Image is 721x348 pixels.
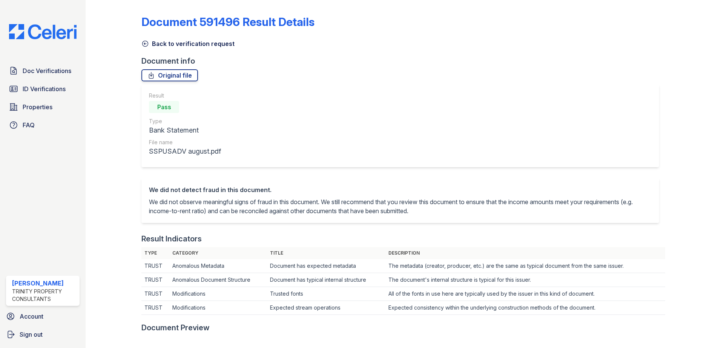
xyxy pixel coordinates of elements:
div: [PERSON_NAME] [12,279,77,288]
div: Pass [149,101,179,113]
span: Sign out [20,330,43,339]
a: Original file [141,69,198,81]
span: FAQ [23,121,35,130]
span: Properties [23,102,52,111]
div: Result Indicators [141,234,202,244]
td: All of the fonts in use here are typically used by the issuer in this kind of document. [385,287,665,301]
td: TRUST [141,287,169,301]
td: Anomalous Document Structure [169,273,267,287]
div: Document Preview [141,322,210,333]
span: Account [20,312,43,321]
th: Category [169,247,267,259]
span: ID Verifications [23,84,66,93]
div: Document info [141,56,665,66]
td: The document's internal structure is typical for this issuer. [385,273,665,287]
td: Expected stream operations [267,301,385,315]
a: Sign out [3,327,83,342]
td: TRUST [141,259,169,273]
div: SSPUSADV august.pdf [149,146,221,157]
a: Doc Verifications [6,63,80,78]
td: Anomalous Metadata [169,259,267,273]
a: Properties [6,99,80,114]
td: Modifications [169,287,267,301]
td: Modifications [169,301,267,315]
img: CE_Logo_Blue-a8612792a0a2168367f1c8372b55b34899dd931a85d93a1a3d3e32e68fde9ad4.png [3,24,83,39]
td: TRUST [141,301,169,315]
td: Expected consistency within the underlying construction methods of the document. [385,301,665,315]
th: Description [385,247,665,259]
a: Account [3,309,83,324]
span: Doc Verifications [23,66,71,75]
p: We did not observe meaningful signs of fraud in this document. We still recommend that you review... [149,197,652,215]
td: TRUST [141,273,169,287]
td: Document has typical internal structure [267,273,385,287]
a: Back to verification request [141,39,235,48]
a: FAQ [6,118,80,133]
td: Trusted fonts [267,287,385,301]
th: Type [141,247,169,259]
div: Type [149,118,221,125]
div: We did not detect fraud in this document. [149,185,652,194]
td: Document has expected metadata [267,259,385,273]
th: Title [267,247,385,259]
div: File name [149,139,221,146]
a: Document 591496 Result Details [141,15,314,29]
div: Result [149,92,221,99]
a: ID Verifications [6,81,80,96]
td: The metadata (creator, producer, etc.) are the same as typical document from the same issuer. [385,259,665,273]
div: Bank Statement [149,125,221,136]
div: Trinity Property Consultants [12,288,77,303]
